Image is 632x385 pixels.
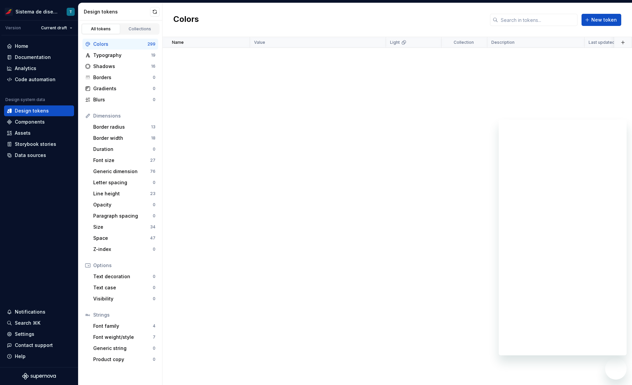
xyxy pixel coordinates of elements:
div: Documentation [15,54,51,61]
a: Font family4 [91,321,158,331]
div: Line height [93,190,150,197]
a: Storybook stories [4,139,74,150]
button: Contact support [4,340,74,351]
div: 23 [150,191,155,196]
a: Generic string0 [91,343,158,354]
div: 19 [151,53,155,58]
h2: Colors [173,14,199,26]
div: 0 [153,346,155,351]
a: Gradients0 [82,83,158,94]
a: Colors299 [82,39,158,50]
div: 0 [153,274,155,279]
a: Home [4,41,74,52]
div: Space [93,235,150,242]
div: Colors [93,41,147,47]
p: Last updated [589,40,615,45]
div: 0 [153,296,155,301]
div: Font size [93,157,150,164]
a: Generic dimension76 [91,166,158,177]
div: Border radius [93,124,151,130]
button: Help [4,351,74,362]
div: 0 [153,75,155,80]
a: Settings [4,329,74,340]
a: Components [4,117,74,127]
div: Visibility [93,295,153,302]
span: Current draft [41,25,67,31]
div: Generic string [93,345,153,352]
div: Assets [15,130,31,136]
a: Line height23 [91,188,158,199]
button: Sistema de diseño IberiaT [1,4,77,19]
div: Opacity [93,201,153,208]
div: Font weight/style [93,334,153,341]
a: Font weight/style7 [91,332,158,343]
a: Design tokens [4,105,74,116]
a: Blurs0 [82,94,158,105]
div: 7 [153,334,155,340]
div: Design system data [5,97,45,102]
div: Paragraph spacing [93,213,153,219]
iframe: Ventana de mensajería [499,120,627,355]
div: Sistema de diseño Iberia [15,8,59,15]
div: T [69,9,72,14]
div: Notifications [15,309,45,315]
div: Size [93,224,150,230]
div: Search ⌘K [15,320,40,326]
div: 0 [153,285,155,290]
div: Text decoration [93,273,153,280]
div: 0 [153,97,155,102]
div: 34 [150,224,155,230]
div: Collections [123,26,157,32]
a: Analytics [4,63,74,74]
div: Analytics [15,65,36,72]
div: 76 [150,169,155,174]
div: 18 [151,135,155,141]
a: Data sources [4,150,74,161]
a: Documentation [4,52,74,63]
input: Search in tokens... [498,14,577,26]
a: Border radius13 [91,122,158,132]
div: Options [93,262,155,269]
div: 47 [150,235,155,241]
iframe: Botón para iniciar la ventana de mensajería, conversación en curso [605,358,627,380]
div: Shadows [93,63,151,70]
div: Letter spacing [93,179,153,186]
div: Typography [93,52,151,59]
div: Text case [93,284,153,291]
a: Letter spacing0 [91,177,158,188]
a: Shadows16 [82,61,158,72]
button: New token [582,14,621,26]
div: Borders [93,74,153,81]
div: Duration [93,146,153,153]
div: Code automation [15,76,56,83]
a: Text case0 [91,282,158,293]
p: Name [172,40,184,45]
div: Contact support [15,342,53,349]
a: Typography19 [82,50,158,61]
div: Components [15,119,45,125]
div: 13 [151,124,155,130]
div: Generic dimension [93,168,150,175]
a: Product copy0 [91,354,158,365]
div: 0 [153,147,155,152]
div: Blurs [93,96,153,103]
div: Font family [93,323,153,329]
p: Value [254,40,265,45]
div: Design tokens [84,8,150,15]
div: Gradients [93,85,153,92]
p: Light [390,40,400,45]
div: 4 [153,323,155,329]
a: Text decoration0 [91,271,158,282]
div: Z-index [93,246,153,253]
div: Home [15,43,28,50]
a: Borders0 [82,72,158,83]
svg: Supernova Logo [22,373,56,380]
div: Help [15,353,26,360]
a: Border width18 [91,133,158,143]
div: 0 [153,247,155,252]
img: 55604660-494d-44a9-beb2-692398e9940a.png [5,8,13,16]
button: Current draft [38,23,75,33]
div: 299 [147,41,155,47]
a: Visibility0 [91,293,158,304]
